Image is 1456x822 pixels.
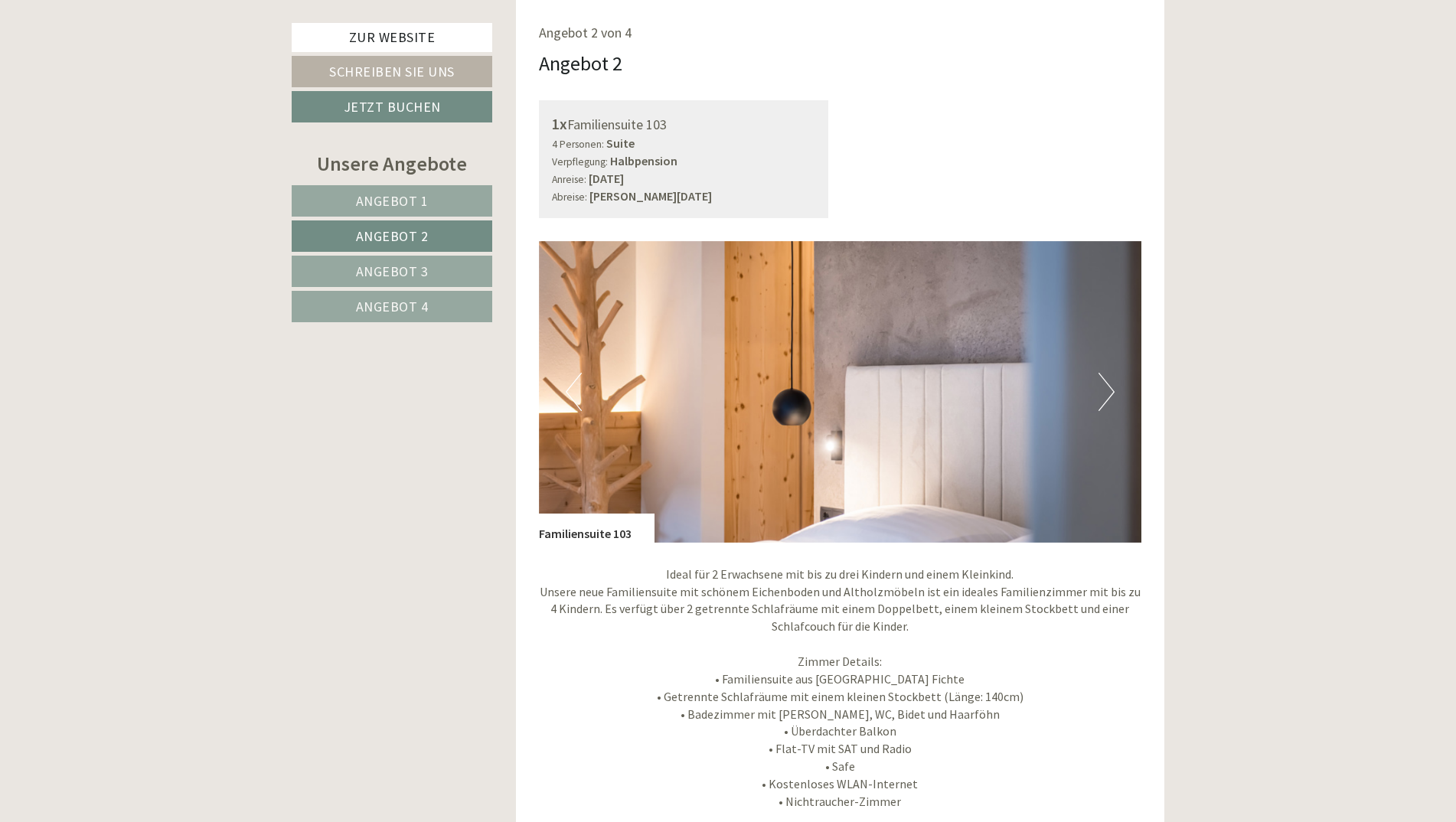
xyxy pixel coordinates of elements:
span: Angebot 4 [356,298,429,315]
div: Guten Tag, wie können wir Ihnen helfen? [360,41,592,88]
button: Previous [566,373,582,411]
small: Verpflegung: [552,155,608,168]
div: [DATE] [274,11,329,38]
b: Halbpension [610,153,677,168]
span: Angebot 3 [356,263,429,280]
button: Next [1099,373,1115,411]
small: 4 Personen: [552,138,604,151]
div: Familiensuite 103 [552,113,816,135]
button: Senden [504,399,603,430]
b: Suite [606,135,635,151]
a: Zur Website [292,23,492,52]
p: Ideal für 2 Erwachsene mit bis zu drei Kindern und einem Kleinkind. Unsere neue Familiensuite mit... [539,566,1142,811]
img: image [539,241,1142,543]
span: Angebot 1 [356,192,429,210]
div: Familiensuite 103 [539,514,655,543]
small: Abreise: [552,191,587,204]
div: Unsere Angebote [292,149,492,178]
b: 1x [552,114,567,133]
div: Sie [367,44,580,57]
span: Angebot 2 von 4 [539,24,632,41]
a: Schreiben Sie uns [292,56,492,87]
b: [DATE] [589,171,624,186]
span: Angebot 2 [356,227,429,245]
small: 23:03 [367,74,580,85]
a: Jetzt buchen [292,91,492,122]
div: Angebot 2 [539,49,622,77]
b: [PERSON_NAME][DATE] [589,188,712,204]
small: Anreise: [552,173,586,186]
